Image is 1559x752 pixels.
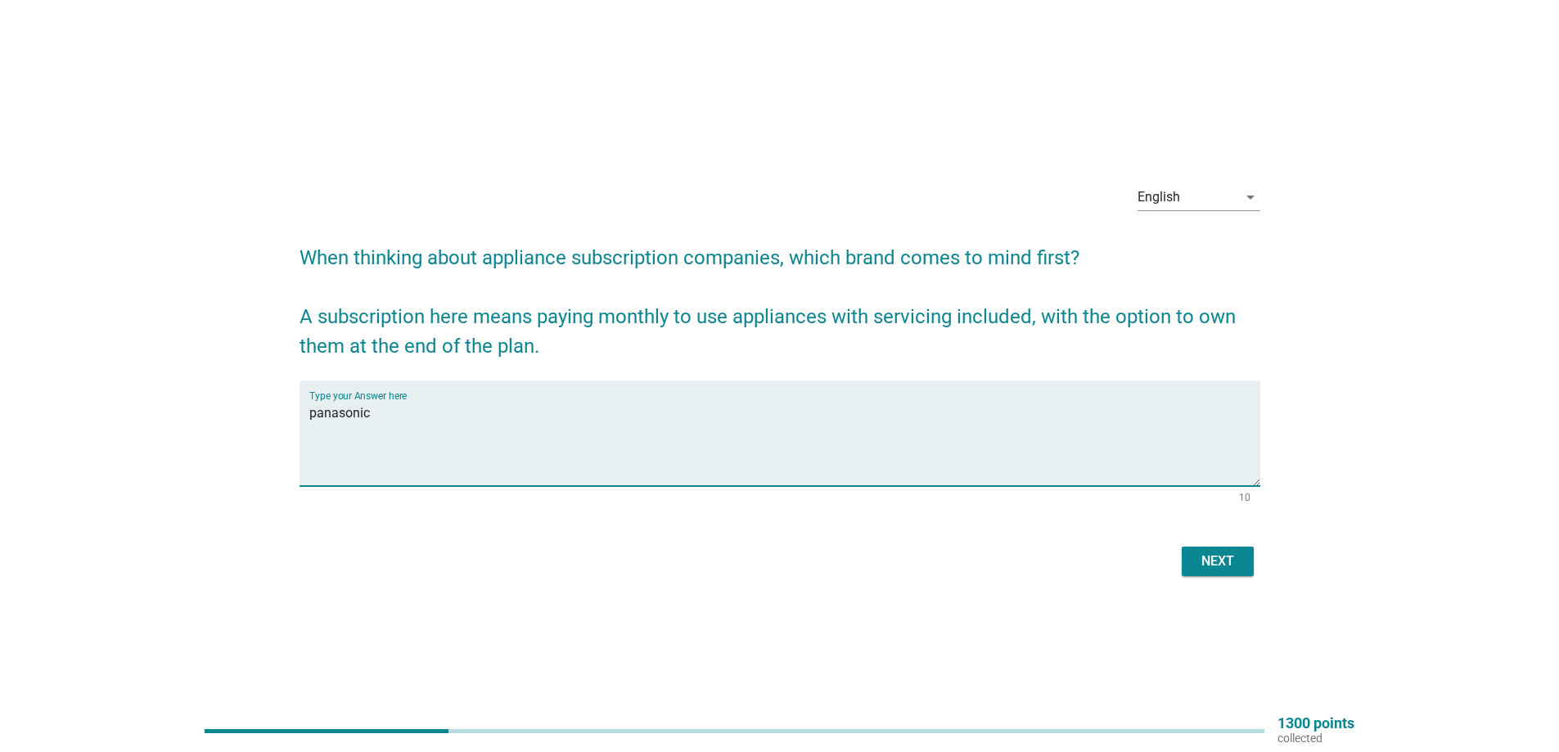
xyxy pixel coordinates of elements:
div: Next [1195,552,1241,571]
p: 1300 points [1277,716,1354,731]
button: Next [1182,547,1254,576]
p: collected [1277,731,1354,745]
div: English [1138,190,1180,205]
textarea: Type your Answer here [309,400,1260,486]
i: arrow_drop_down [1241,187,1260,207]
div: 10 [1239,493,1250,502]
h2: When thinking about appliance subscription companies, which brand comes to mind first? A subscrip... [300,227,1260,361]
